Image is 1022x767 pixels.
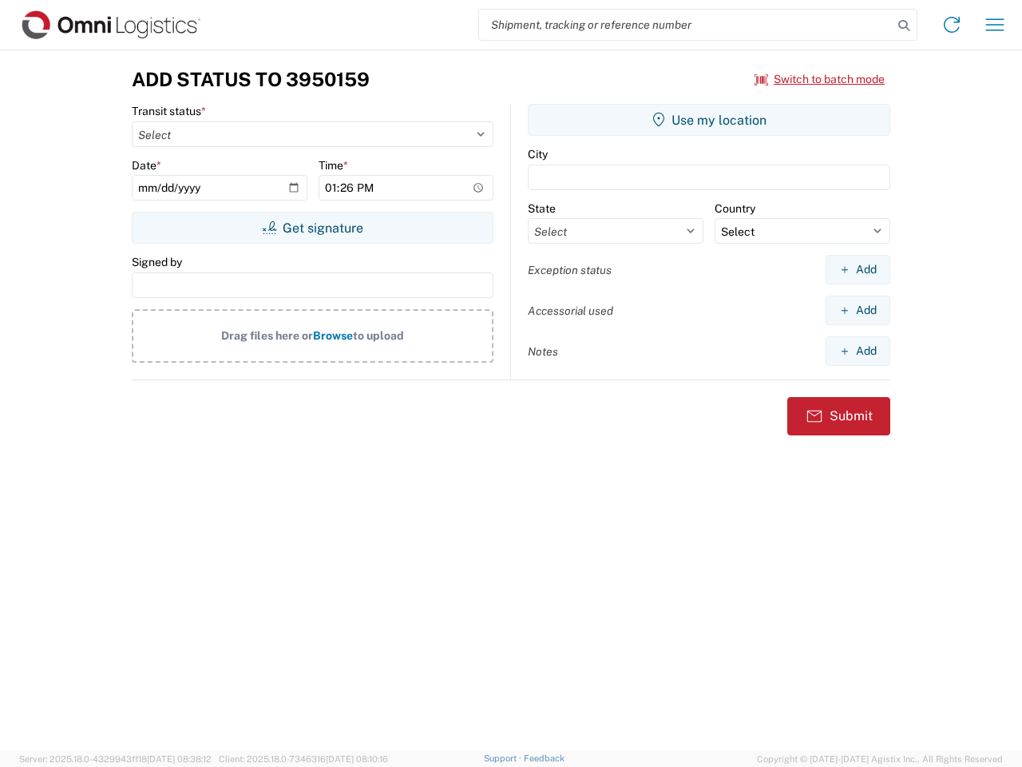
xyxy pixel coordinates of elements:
[528,344,558,359] label: Notes
[757,752,1003,766] span: Copyright © [DATE]-[DATE] Agistix Inc., All Rights Reserved
[787,397,890,435] button: Submit
[19,754,212,764] span: Server: 2025.18.0-4329943ff18
[528,104,890,136] button: Use my location
[524,753,564,763] a: Feedback
[826,336,890,366] button: Add
[319,158,348,173] label: Time
[147,754,212,764] span: [DATE] 08:38:12
[479,10,893,40] input: Shipment, tracking or reference number
[132,104,206,118] label: Transit status
[313,329,353,342] span: Browse
[826,255,890,284] button: Add
[219,754,388,764] span: Client: 2025.18.0-7346316
[826,296,890,325] button: Add
[326,754,388,764] span: [DATE] 08:10:16
[221,329,313,342] span: Drag files here or
[484,753,524,763] a: Support
[528,201,556,216] label: State
[715,201,755,216] label: Country
[528,304,613,318] label: Accessorial used
[528,147,548,161] label: City
[132,68,370,91] h3: Add Status to 3950159
[528,263,612,277] label: Exception status
[132,158,161,173] label: Date
[132,255,182,269] label: Signed by
[132,212,493,244] button: Get signature
[353,329,404,342] span: to upload
[755,66,885,93] button: Switch to batch mode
